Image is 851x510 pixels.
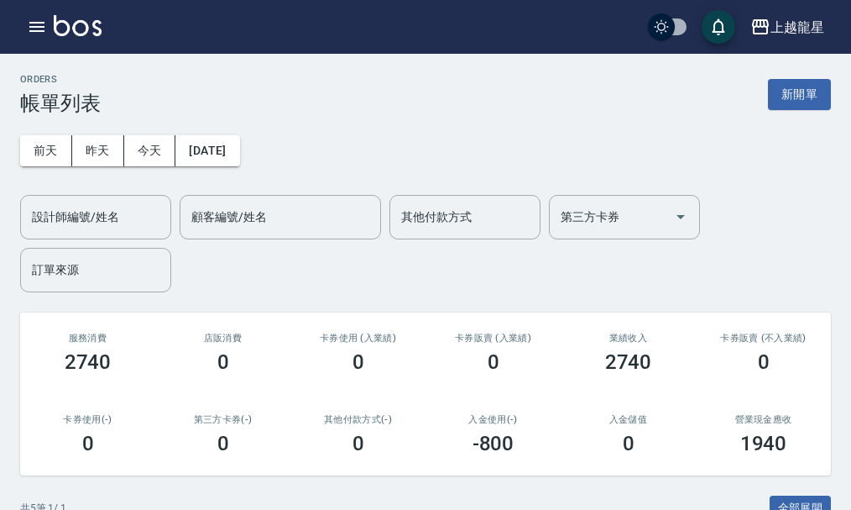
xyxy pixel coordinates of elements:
h3: 帳單列表 [20,92,101,115]
button: 新開單 [768,79,831,110]
button: save [702,10,735,44]
h3: 0 [217,350,229,374]
div: 上越龍星 [770,17,824,38]
h2: 入金使用(-) [446,414,540,425]
h3: 2740 [605,350,652,374]
h3: 服務消費 [40,333,135,344]
h2: 卡券販賣 (入業績) [446,333,540,344]
h3: 0 [352,432,364,455]
button: Open [667,203,694,230]
a: 新開單 [768,86,831,102]
h3: 0 [82,432,94,455]
h3: 0 [488,350,499,374]
img: Logo [54,15,102,36]
h3: -800 [472,432,514,455]
button: 上越龍星 [744,10,831,45]
button: [DATE] [175,135,239,166]
h2: 卡券使用 (入業績) [311,333,405,344]
h2: 店販消費 [175,333,270,344]
button: 昨天 [72,135,124,166]
h3: 0 [758,350,770,374]
h2: 業績收入 [581,333,676,344]
h3: 0 [623,432,634,455]
h2: 第三方卡券(-) [175,414,270,425]
h2: 卡券使用(-) [40,414,135,425]
h3: 2740 [65,350,112,374]
h2: 其他付款方式(-) [311,414,405,425]
button: 今天 [124,135,176,166]
h2: 營業現金應收 [716,414,811,425]
button: 前天 [20,135,72,166]
h3: 0 [217,432,229,455]
h3: 1940 [740,432,787,455]
h2: 卡券販賣 (不入業績) [716,333,811,344]
h2: ORDERS [20,74,101,85]
h2: 入金儲值 [581,414,676,425]
h3: 0 [352,350,364,374]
